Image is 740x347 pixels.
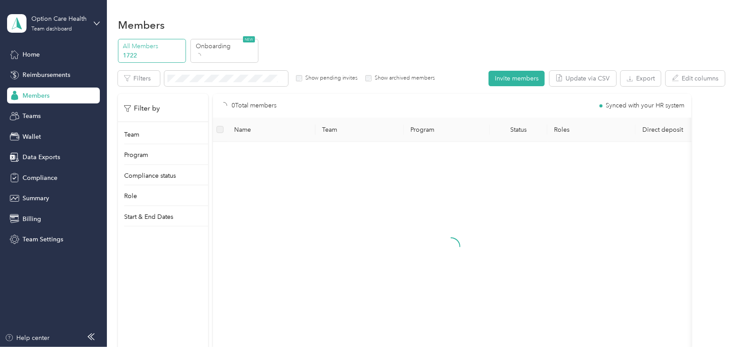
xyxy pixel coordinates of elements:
p: 1722 [123,51,183,60]
button: Edit columns [666,71,725,86]
th: Roles [547,118,636,142]
th: Team [315,118,404,142]
th: Status [490,118,547,142]
div: Team dashboard [31,27,72,32]
label: Show pending invites [302,74,358,82]
th: Name [227,118,315,142]
p: Compliance status [124,171,176,180]
span: Billing [23,214,41,224]
p: Program [124,150,148,160]
span: Summary [23,194,49,203]
span: Members [23,91,49,100]
span: Home [23,50,40,59]
span: Teams [23,111,41,121]
h1: Members [118,20,165,30]
span: Compliance [23,173,57,183]
th: Program [404,118,490,142]
span: Synced with your HR system [606,103,684,109]
span: NEW [243,36,255,42]
button: Export [621,71,661,86]
button: Filters [118,71,160,86]
span: Wallet [23,132,41,141]
label: Show archived members [372,74,435,82]
span: Data Exports [23,153,60,162]
p: Onboarding [196,42,256,51]
div: Option Care Health [31,14,87,23]
button: Invite members [489,71,545,86]
p: Role [124,191,137,201]
p: Team [124,130,139,139]
button: Help center [5,333,50,343]
p: Start & End Dates [124,212,173,221]
p: 0 Total members [231,101,277,111]
span: Team Settings [23,235,63,244]
span: Name [234,126,308,133]
th: Direct deposit [636,118,724,142]
p: All Members [123,42,183,51]
button: Update via CSV [550,71,616,86]
span: Reimbursements [23,70,70,80]
iframe: Everlance-gr Chat Button Frame [691,297,740,347]
p: Filter by [124,103,160,114]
